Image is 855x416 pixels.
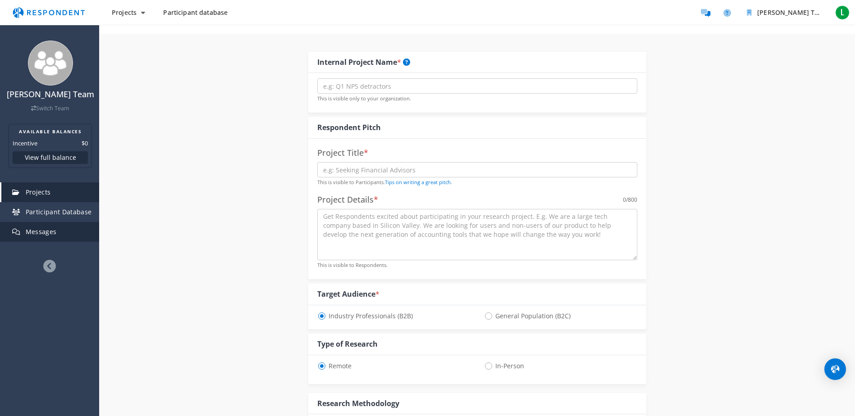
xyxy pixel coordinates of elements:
a: Switch Team [31,104,69,112]
a: Tips on writing a great pitch. [385,179,452,185]
span: Participant database [163,8,228,17]
span: Messages [26,227,57,236]
span: Projects [26,188,51,196]
button: L [833,5,851,21]
div: Research Methodology [317,398,399,409]
div: Open Intercom Messenger [824,358,846,380]
div: Type of Research [317,339,378,349]
small: This is visible to Respondents. [317,262,388,268]
span: General Population (B2C) [484,311,571,321]
section: Balance summary [9,124,92,168]
div: Internal Project Name [317,57,410,68]
input: e.g: Q1 NPS detractors [317,78,637,94]
span: L [835,5,850,20]
span: Industry Professionals (B2B) [317,311,413,321]
h4: [PERSON_NAME] Team [6,90,95,99]
a: Message participants [696,4,714,22]
a: Help and support [718,4,736,22]
a: Participant database [156,5,235,21]
div: /800 [623,195,637,204]
span: In-Person [484,361,524,371]
span: Projects [112,8,137,17]
small: This is visible to Participants. [317,179,452,185]
h4: Project Details [317,195,378,204]
input: e.g: Seeking Financial Advisors [317,162,637,177]
button: Ivan Sebastian Kulai Team [740,5,830,21]
span: Remote [317,361,352,371]
button: View full balance [13,151,88,164]
img: team_avatar_256.png [28,41,73,86]
dd: $0 [82,139,88,148]
button: Projects [105,5,152,21]
div: 0 [623,195,626,204]
span: [PERSON_NAME] Team [757,8,828,17]
img: respondent-logo.png [7,4,90,21]
dt: Incentive [13,139,37,148]
span: Participant Database [26,208,92,216]
h2: AVAILABLE BALANCES [13,128,88,135]
h4: Project Title [317,149,637,158]
div: Respondent Pitch [317,122,381,133]
small: This is visible only to your organization. [317,95,411,102]
div: Target Audience [317,289,379,299]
